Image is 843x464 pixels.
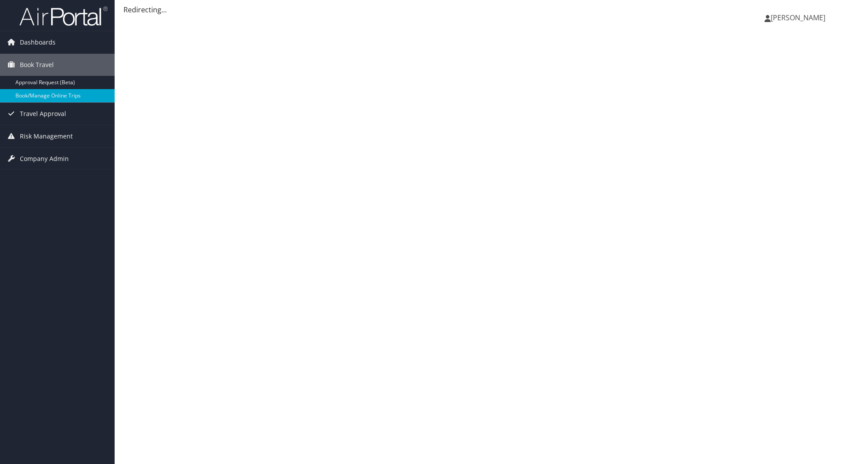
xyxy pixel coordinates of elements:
span: Dashboards [20,31,56,53]
span: [PERSON_NAME] [771,13,825,22]
img: airportal-logo.png [19,6,108,26]
span: Book Travel [20,54,54,76]
span: Risk Management [20,125,73,147]
a: [PERSON_NAME] [765,4,834,31]
span: Travel Approval [20,103,66,125]
span: Company Admin [20,148,69,170]
div: Redirecting... [123,4,834,15]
